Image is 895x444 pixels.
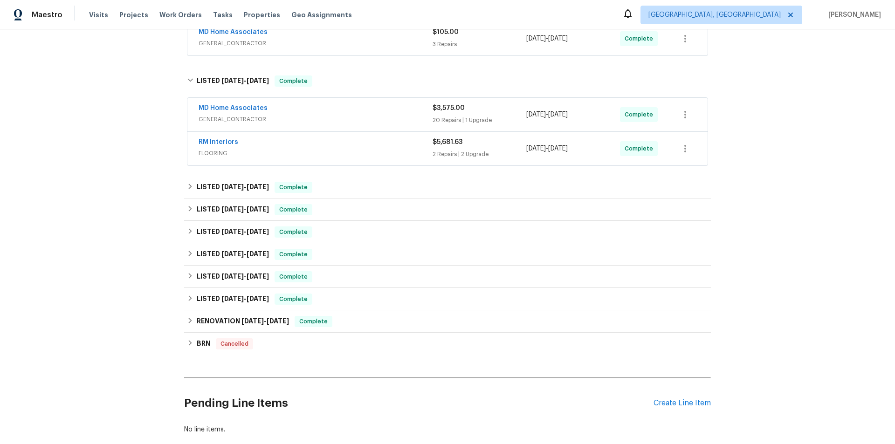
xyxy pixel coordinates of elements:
[247,295,269,302] span: [DATE]
[184,266,711,288] div: LISTED [DATE]-[DATE]Complete
[221,273,244,280] span: [DATE]
[275,294,311,304] span: Complete
[275,183,311,192] span: Complete
[221,206,269,212] span: -
[221,184,244,190] span: [DATE]
[433,105,465,111] span: $3,575.00
[526,111,546,118] span: [DATE]
[184,66,711,96] div: LISTED [DATE]-[DATE]Complete
[241,318,264,324] span: [DATE]
[267,318,289,324] span: [DATE]
[247,206,269,212] span: [DATE]
[625,110,657,119] span: Complete
[199,115,433,124] span: GENERAL_CONTRACTOR
[526,110,568,119] span: -
[275,205,311,214] span: Complete
[184,176,711,198] div: LISTED [DATE]-[DATE]Complete
[221,295,269,302] span: -
[119,10,148,20] span: Projects
[526,145,546,152] span: [DATE]
[526,144,568,153] span: -
[197,182,269,193] h6: LISTED
[199,139,238,145] a: RM Interiors
[197,249,269,260] h6: LISTED
[433,29,459,35] span: $105.00
[217,339,252,348] span: Cancelled
[648,10,781,20] span: [GEOGRAPHIC_DATA], [GEOGRAPHIC_DATA]
[433,116,526,125] div: 20 Repairs | 1 Upgrade
[184,288,711,310] div: LISTED [DATE]-[DATE]Complete
[433,150,526,159] div: 2 Repairs | 2 Upgrade
[221,206,244,212] span: [DATE]
[221,251,244,257] span: [DATE]
[625,34,657,43] span: Complete
[197,204,269,215] h6: LISTED
[89,10,108,20] span: Visits
[247,251,269,257] span: [DATE]
[526,35,546,42] span: [DATE]
[221,273,269,280] span: -
[221,251,269,257] span: -
[221,228,244,235] span: [DATE]
[296,317,331,326] span: Complete
[825,10,881,20] span: [PERSON_NAME]
[548,145,568,152] span: [DATE]
[275,227,311,237] span: Complete
[654,399,711,408] div: Create Line Item
[213,12,233,18] span: Tasks
[184,243,711,266] div: LISTED [DATE]-[DATE]Complete
[548,111,568,118] span: [DATE]
[241,318,289,324] span: -
[275,250,311,259] span: Complete
[244,10,280,20] span: Properties
[433,139,462,145] span: $5,681.63
[221,77,269,84] span: -
[197,294,269,305] h6: LISTED
[184,425,711,434] div: No line items.
[625,144,657,153] span: Complete
[197,338,210,349] h6: BRN
[184,382,654,425] h2: Pending Line Items
[291,10,352,20] span: Geo Assignments
[247,77,269,84] span: [DATE]
[32,10,62,20] span: Maestro
[526,34,568,43] span: -
[197,75,269,87] h6: LISTED
[221,295,244,302] span: [DATE]
[199,29,268,35] a: MD Home Associates
[199,105,268,111] a: MD Home Associates
[275,76,311,86] span: Complete
[247,273,269,280] span: [DATE]
[184,198,711,221] div: LISTED [DATE]-[DATE]Complete
[433,40,526,49] div: 3 Repairs
[221,228,269,235] span: -
[275,272,311,281] span: Complete
[247,184,269,190] span: [DATE]
[199,149,433,158] span: FLOORING
[221,77,244,84] span: [DATE]
[184,333,711,355] div: BRN Cancelled
[184,221,711,243] div: LISTED [DATE]-[DATE]Complete
[199,39,433,48] span: GENERAL_CONTRACTOR
[197,316,289,327] h6: RENOVATION
[184,310,711,333] div: RENOVATION [DATE]-[DATE]Complete
[221,184,269,190] span: -
[548,35,568,42] span: [DATE]
[197,226,269,238] h6: LISTED
[247,228,269,235] span: [DATE]
[159,10,202,20] span: Work Orders
[197,271,269,282] h6: LISTED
